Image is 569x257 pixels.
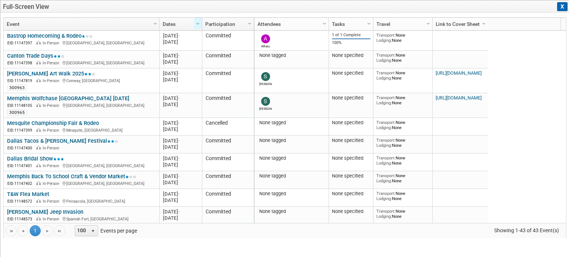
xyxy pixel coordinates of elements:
td: Committed [202,136,254,153]
a: Column Settings [152,18,160,29]
span: Go to the first page [8,228,14,234]
div: [DATE] [163,162,199,168]
img: Stephanie Luke [261,72,270,81]
span: Go to the last page [57,228,63,234]
a: Memphis Back To School Craft & Vendor Market [7,173,136,180]
div: Conway, [GEOGRAPHIC_DATA] [7,77,156,84]
span: EID: 11147398 [7,61,35,65]
div: None tagged [257,53,326,58]
span: EID: 11148105 [7,104,35,108]
span: EID: 11147397 [7,41,35,45]
span: Lodging: [376,100,392,105]
a: [URL][DOMAIN_NAME] [436,70,482,76]
div: Spanish Fort, [GEOGRAPHIC_DATA] [7,216,156,222]
td: Committed [202,93,254,118]
div: None None [376,53,430,63]
a: Column Settings [194,18,202,29]
div: None tagged [257,120,326,126]
div: [DATE] [163,209,199,215]
div: [DATE] [163,155,199,162]
span: select [90,228,96,234]
img: In-Person Event [36,146,41,149]
div: None None [376,191,430,202]
a: Tasks [332,18,368,30]
span: Transport: [376,120,396,125]
a: Travel [376,18,427,30]
span: Column Settings [366,21,372,27]
td: Committed [202,189,254,207]
span: Column Settings [322,21,327,27]
span: - [178,120,180,126]
div: None tagged [257,138,326,143]
a: Dallas Bridal Show [7,155,64,162]
span: Transport: [376,53,396,58]
a: Bastrop Homecoming & Rodeo [7,33,93,39]
a: Column Settings [480,18,488,29]
a: Column Settings [246,18,254,29]
span: Showing 1-43 of 43 Event(s) [488,225,566,236]
img: In-Person Event [36,61,41,64]
a: [URL][DOMAIN_NAME] [436,95,482,101]
span: Lodging: [376,214,392,219]
a: [PERSON_NAME] Jeep Invasion [7,209,83,215]
img: In-Person Event [36,163,41,167]
div: [DATE] [163,191,199,197]
span: - [178,95,180,101]
a: Dates [163,18,197,30]
div: None tagged [257,209,326,214]
div: None None [376,209,430,219]
span: - [178,156,180,161]
a: Event [7,18,154,30]
span: Lodging: [376,75,392,81]
span: In-Person [43,78,61,83]
div: None specified [332,70,370,76]
span: - [178,33,180,38]
img: In-Person Event [36,128,41,132]
span: Transport: [376,138,396,143]
span: Go to the next page [44,228,50,234]
span: - [178,138,180,143]
div: None tagged [257,191,326,197]
div: [DATE] [163,70,199,77]
span: EID: 11147400 [7,146,35,150]
a: Canton Trade Days [7,53,64,59]
a: Attendees [257,18,324,30]
div: Pensacola, [GEOGRAPHIC_DATA] [7,198,156,204]
div: [DATE] [163,101,199,108]
span: Lodging: [376,160,392,166]
img: In-Person Event [36,181,41,185]
div: Alfiatu Kamara [259,43,272,48]
div: [DATE] [163,33,199,39]
a: Column Settings [365,18,373,29]
div: None specified [332,120,370,126]
span: EID: 11147819 [7,79,35,83]
div: None specified [332,95,370,101]
img: In-Person Event [36,78,41,82]
div: [GEOGRAPHIC_DATA], [GEOGRAPHIC_DATA] [7,40,156,46]
span: Lodging: [376,58,392,63]
span: - [178,173,180,179]
span: Column Settings [152,21,158,27]
span: Go to the previous page [20,228,26,234]
span: - [178,209,180,214]
a: Memphis Wolfchase [GEOGRAPHIC_DATA] [DATE] [7,95,129,102]
span: In-Person [43,181,61,186]
a: Go to the last page [54,225,65,236]
span: In-Person [43,41,61,45]
div: [DATE] [163,126,199,132]
span: EID: 11147402 [7,182,35,186]
div: 100% [332,40,370,45]
span: In-Person [43,163,61,168]
div: [DATE] [163,53,199,59]
span: - [178,71,180,76]
span: Transport: [376,191,396,196]
div: None None [376,70,430,81]
a: Column Settings [425,18,433,29]
div: None specified [332,155,370,161]
div: 300963 [7,85,27,91]
div: None specified [332,53,370,58]
span: Lodging: [376,38,392,43]
span: Lodging: [376,125,392,130]
div: [DATE] [163,59,199,65]
a: Mesquite Championship Fair & Rodeo [7,120,99,126]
